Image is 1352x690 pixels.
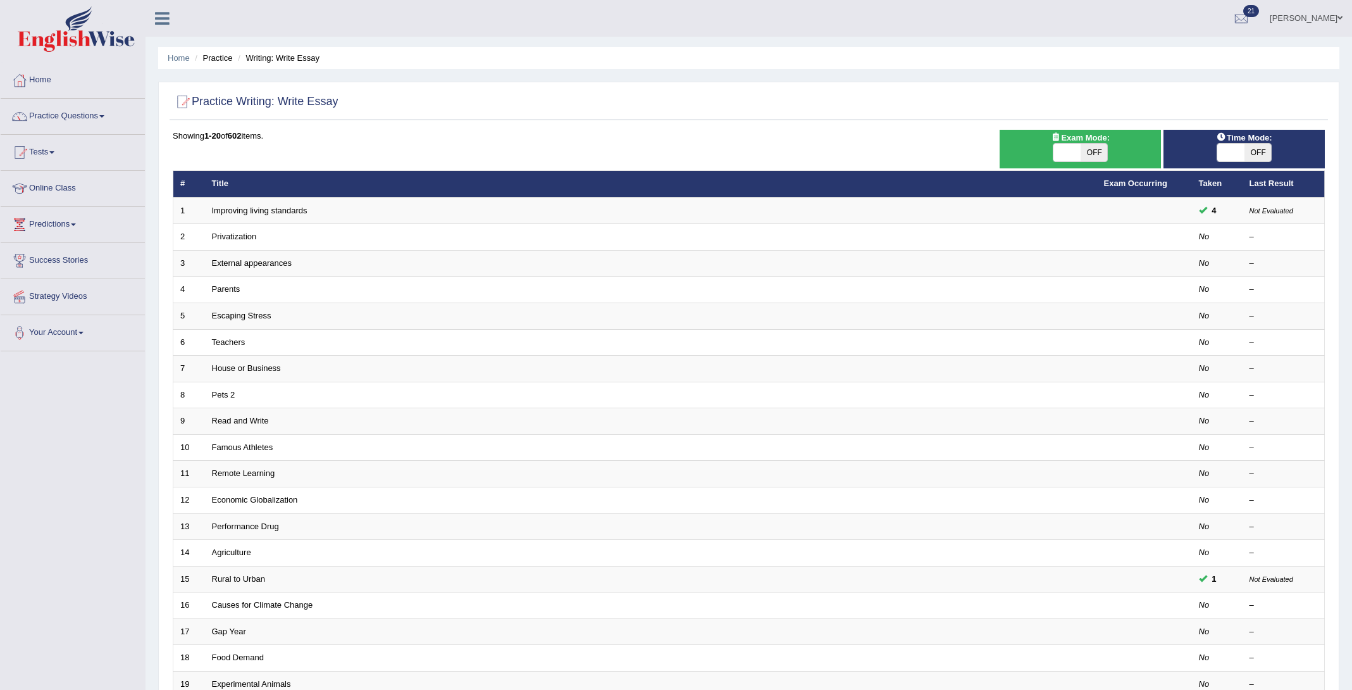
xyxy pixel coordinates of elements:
em: No [1199,600,1210,610]
th: Taken [1192,171,1243,198]
span: Exam Mode: [1046,131,1114,144]
td: 17 [173,618,205,645]
em: No [1199,258,1210,268]
b: 602 [228,131,242,141]
a: Home [168,53,190,63]
a: Practice Questions [1,99,145,130]
h2: Practice Writing: Write Essay [173,92,338,111]
td: 5 [173,303,205,330]
div: – [1250,231,1318,243]
em: No [1199,390,1210,399]
div: – [1250,389,1318,401]
a: Online Class [1,171,145,203]
a: Privatization [212,232,257,241]
em: No [1199,232,1210,241]
td: 7 [173,356,205,382]
em: No [1199,442,1210,452]
div: – [1250,363,1318,375]
td: 12 [173,487,205,513]
span: 21 [1243,5,1259,17]
td: 13 [173,513,205,540]
a: Causes for Climate Change [212,600,313,610]
div: Showing of items. [173,130,1325,142]
a: Agriculture [212,548,251,557]
a: Escaping Stress [212,311,271,320]
a: Food Demand [212,653,264,662]
em: No [1199,337,1210,347]
span: You can still take this question [1207,204,1222,217]
a: Tests [1,135,145,166]
a: Your Account [1,315,145,347]
a: Remote Learning [212,468,275,478]
td: 3 [173,250,205,277]
em: No [1199,468,1210,478]
li: Writing: Write Essay [235,52,319,64]
a: Famous Athletes [212,442,273,452]
em: No [1199,679,1210,689]
th: # [173,171,205,198]
em: No [1199,495,1210,505]
a: Read and Write [212,416,269,425]
em: No [1199,311,1210,320]
em: No [1199,627,1210,636]
a: Home [1,63,145,94]
a: Experimental Animals [212,679,291,689]
td: 16 [173,593,205,619]
a: Parents [212,284,240,294]
td: 8 [173,382,205,408]
a: Improving living standards [212,206,307,215]
a: House or Business [212,363,281,373]
div: – [1250,284,1318,296]
td: 1 [173,198,205,224]
span: You can still take this question [1207,572,1222,586]
em: No [1199,548,1210,557]
td: 2 [173,224,205,251]
a: Performance Drug [212,522,279,531]
div: – [1250,468,1318,480]
td: 11 [173,461,205,487]
div: – [1250,599,1318,612]
div: – [1250,652,1318,664]
th: Title [205,171,1097,198]
td: 10 [173,434,205,461]
td: 18 [173,645,205,672]
div: – [1250,626,1318,638]
em: No [1199,653,1210,662]
a: Gap Year [212,627,246,636]
em: No [1199,416,1210,425]
small: Not Evaluated [1250,207,1293,215]
a: External appearances [212,258,292,268]
div: – [1250,521,1318,533]
em: No [1199,522,1210,531]
div: – [1250,415,1318,427]
small: Not Evaluated [1250,575,1293,583]
a: Success Stories [1,243,145,275]
div: – [1250,494,1318,506]
em: No [1199,284,1210,294]
li: Practice [192,52,232,64]
td: 4 [173,277,205,303]
span: Time Mode: [1212,131,1277,144]
div: – [1250,310,1318,322]
a: Strategy Videos [1,279,145,311]
td: 9 [173,408,205,435]
div: – [1250,258,1318,270]
span: OFF [1244,144,1272,161]
b: 1-20 [204,131,221,141]
div: – [1250,442,1318,454]
a: Economic Globalization [212,495,298,505]
div: Show exams occurring in exams [1000,130,1161,168]
a: Predictions [1,207,145,239]
th: Last Result [1243,171,1325,198]
td: 6 [173,329,205,356]
div: – [1250,337,1318,349]
a: Exam Occurring [1104,179,1167,188]
div: – [1250,547,1318,559]
td: 15 [173,566,205,593]
a: Teachers [212,337,245,347]
span: OFF [1081,144,1108,161]
a: Pets 2 [212,390,235,399]
a: Rural to Urban [212,574,266,584]
em: No [1199,363,1210,373]
td: 14 [173,540,205,567]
